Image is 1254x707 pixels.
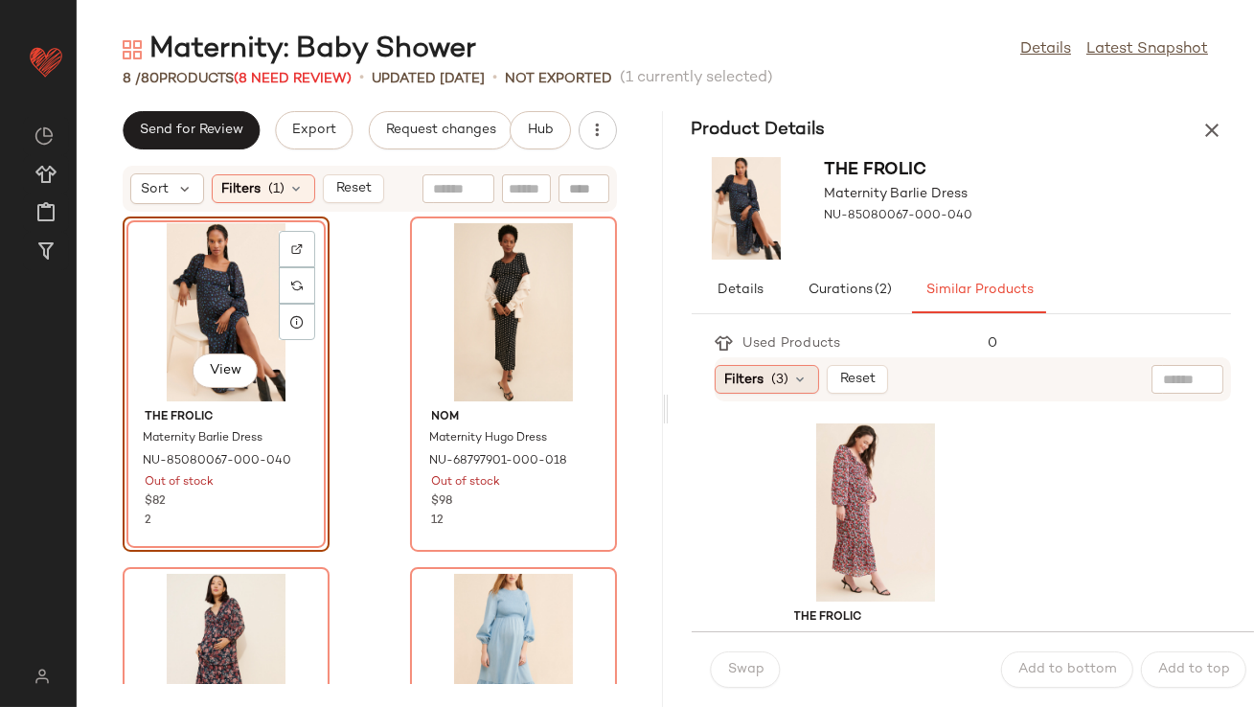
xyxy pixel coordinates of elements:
[972,333,1231,353] div: 0
[123,69,352,89] div: Products
[222,179,262,199] span: Filters
[234,72,352,86] span: (8 Need Review)
[123,72,141,86] span: 8 /
[23,669,60,684] img: svg%3e
[734,333,856,353] div: Used Products
[359,67,364,90] span: •
[432,474,501,491] span: Out of stock
[526,123,553,138] span: Hub
[1086,38,1208,61] a: Latest Snapshot
[432,409,595,426] span: nom
[143,430,262,447] span: Maternity Barlie Dress
[430,453,568,470] span: NU-68797901-000-018
[432,514,445,527] span: 12
[372,69,485,89] p: updated [DATE]
[123,40,142,59] img: svg%3e
[291,243,303,255] img: svg%3e
[141,179,169,199] span: Sort
[34,126,54,146] img: svg%3e
[27,42,65,80] img: heart_red.DM2ytmEG.svg
[725,370,764,390] span: Filters
[505,69,612,89] p: Not Exported
[772,370,789,390] span: (3)
[430,430,548,447] span: Maternity Hugo Dress
[193,353,258,388] button: View
[924,283,1033,298] span: Similar Products
[141,72,159,86] span: 80
[620,67,773,90] span: (1 currently selected)
[779,423,972,602] img: 83974220_000_b
[510,111,571,149] button: Hub
[417,223,610,401] img: 68797901_018_b
[825,208,973,225] span: NU-85080067-000-040
[269,179,285,199] span: (1)
[716,283,763,298] span: Details
[827,365,888,394] button: Reset
[291,280,303,291] img: svg%3e
[873,283,891,298] span: (2)
[123,111,260,149] button: Send for Review
[492,67,497,90] span: •
[838,372,875,387] span: Reset
[123,31,476,69] div: Maternity: Baby Shower
[323,174,384,203] button: Reset
[209,363,241,378] span: View
[794,609,957,627] span: The Frolic
[825,161,927,179] span: The Frolic
[1020,38,1071,61] a: Details
[385,123,496,138] span: Request changes
[432,493,453,511] span: $98
[129,223,323,401] img: 85080067_040_b
[334,181,371,196] span: Reset
[825,184,969,204] span: Maternity Barlie Dress
[808,283,892,298] span: Curations
[143,453,291,470] span: NU-85080067-000-040
[692,157,802,260] img: 85080067_040_b
[669,117,849,144] h3: Product Details
[369,111,513,149] button: Request changes
[139,123,243,138] span: Send for Review
[275,111,353,149] button: Export
[291,123,336,138] span: Export
[792,630,910,648] span: Maternity Hope Dress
